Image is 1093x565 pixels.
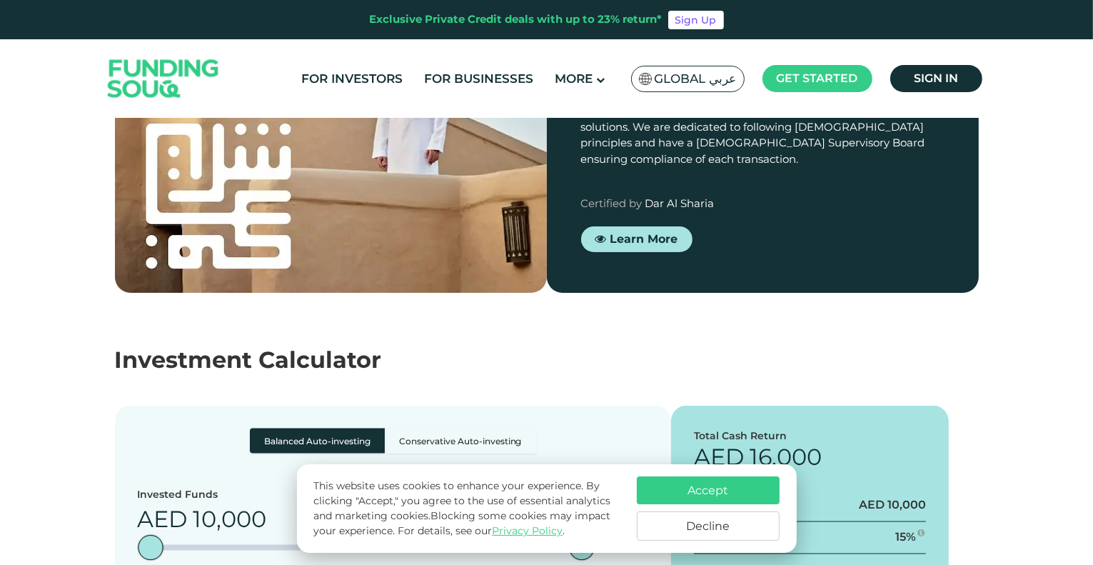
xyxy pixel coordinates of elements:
span: 15 [895,530,906,544]
span: % [906,530,916,544]
span: AED [138,505,188,533]
span: AED [859,498,885,511]
i: 15 forecasted net yield ~ 23% IRR [917,529,925,537]
img: Logo [94,43,233,115]
span: 10,000 [887,498,926,511]
div: Exclusive Private Credit deals with up to 23% return* [370,11,663,28]
p: This website uses cookies to enhance your experience. By clicking "Accept," you agree to the use ... [313,479,622,539]
img: SA Flag [639,73,652,85]
span: Learn More [610,232,678,246]
span: Calculator [259,346,382,374]
a: For Investors [298,67,406,91]
span: Global عربي [655,71,737,87]
a: Privacy Policy [492,524,563,537]
button: Decline [637,511,780,541]
div: Total Cash Return [694,429,927,444]
a: Learn More [581,226,692,252]
a: Sign Up [668,11,724,29]
span: AED [694,443,744,471]
span: More [555,71,593,86]
button: Accept [637,476,780,504]
span: Investment [115,346,253,374]
a: Sign in [890,65,982,92]
label: Balanced Auto-investing [250,429,385,454]
span: Certified by [581,196,643,210]
span: Sign in [914,71,958,85]
span: Dar Al Sharia [645,196,715,210]
span: Get started [777,71,858,85]
span: 10,000 [193,505,267,533]
tc-range-slider: amount slider [148,545,372,551]
div: Basic radio toggle button group [250,429,536,454]
span: For details, see our . [398,524,565,537]
span: 16,000 [750,443,822,471]
a: For Businesses [420,67,537,91]
div: Funding Souq offers Shariah-compliant investment and financing solutions. We are dedicated to fol... [581,103,945,167]
span: Blocking some cookies may impact your experience. [313,509,610,537]
div: Invested Funds [138,487,267,502]
label: Conservative Auto-investing [385,429,536,454]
